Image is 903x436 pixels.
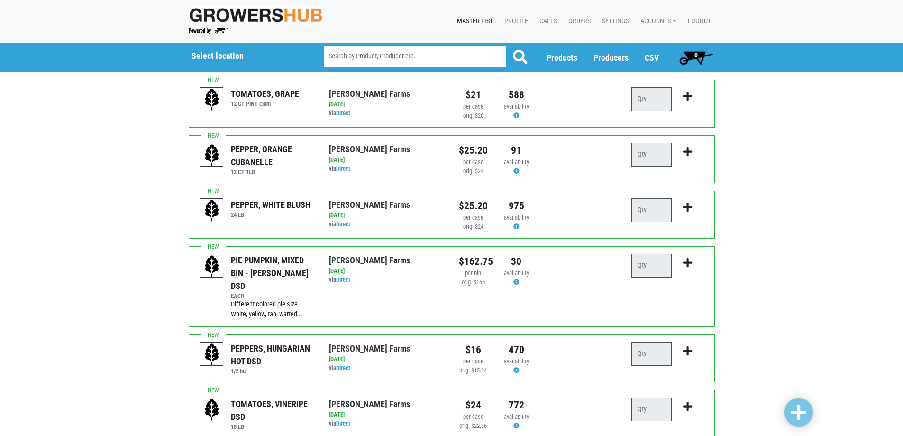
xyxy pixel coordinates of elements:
[329,343,410,353] a: [PERSON_NAME] Farms
[231,292,315,299] h6: EACH
[329,399,410,409] a: [PERSON_NAME] Farms
[459,366,488,375] div: orig. $15.24
[502,198,531,213] div: 975
[502,254,531,269] div: 30
[497,12,532,30] a: Profile
[336,221,350,228] a: Direct
[231,423,315,430] h6: 18 LB
[547,53,577,63] a: Products
[504,358,529,365] span: availability
[200,254,224,278] img: placeholder-variety-43d6402dacf2d531de610a020419775a.svg
[231,368,315,375] h6: 1/2 bu
[200,143,224,167] img: placeholder-variety-43d6402dacf2d531de610a020419775a.svg
[631,143,672,167] input: Qty
[231,198,310,211] div: PEPPER, WHITE BLUSH
[336,420,350,427] a: Direct
[329,200,410,210] a: [PERSON_NAME] Farms
[532,12,561,30] a: Calls
[459,102,488,111] div: per case
[231,87,299,100] div: TOMATOES, GRAPE
[645,53,659,63] a: CSV
[633,12,680,30] a: Accounts
[459,158,488,167] div: per case
[504,214,529,221] span: availability
[631,342,672,366] input: Qty
[329,364,444,373] div: via
[329,355,444,364] div: [DATE]
[459,357,488,366] div: per case
[329,109,444,118] div: via
[680,12,715,30] a: Logout
[329,419,444,428] div: via
[231,398,315,423] div: TOMATOES, VINERIPE DSD
[329,267,444,276] div: [DATE]
[189,6,323,24] img: original-fc7597fdc6adbb9d0e2ae620e786d1a2.jpg
[231,342,315,368] div: PEPPERS, HUNGARIAN HOT DSD
[502,87,531,102] div: 588
[459,278,488,287] div: orig. $155
[329,410,444,419] div: [DATE]
[459,111,488,121] div: orig. $20
[329,156,444,165] div: [DATE]
[329,211,444,220] div: [DATE]
[504,103,529,110] span: availability
[329,144,410,154] a: [PERSON_NAME] Farms
[231,211,310,218] h6: 24 LB
[329,89,410,99] a: [PERSON_NAME] Farms
[231,254,315,292] div: PIE PUMPKIN, MIXED BIN - [PERSON_NAME] DSD
[561,12,594,30] a: Orders
[329,220,444,229] div: via
[299,310,303,318] span: …
[189,28,228,34] img: Powered by Big Wheelbarrow
[631,254,672,278] input: Qty
[631,87,672,111] input: Qty
[459,143,488,158] div: $25.20
[324,46,506,67] input: Search by Product, Producer etc.
[459,422,488,431] div: orig. $22.86
[329,100,444,109] div: [DATE]
[449,12,497,30] a: Master List
[231,168,315,176] h6: 12 CT 1LB
[459,87,488,102] div: $21
[200,199,224,223] img: placeholder-variety-43d6402dacf2d531de610a020419775a.svg
[231,299,315,320] div: Different colored pie size. White, yellow, tan, warted,
[502,143,531,158] div: 91
[200,398,224,422] img: placeholder-variety-43d6402dacf2d531de610a020419775a.svg
[504,158,529,166] span: availability
[231,143,315,168] div: PEPPER, ORANGE CUBANELLE
[631,198,672,222] input: Qty
[336,276,350,283] a: Direct
[694,51,698,59] span: 0
[675,48,717,67] a: 0
[504,413,529,420] span: availability
[594,12,633,30] a: Settings
[459,223,488,232] div: orig. $24
[459,269,488,278] div: per bin
[336,165,350,172] a: Direct
[593,53,629,63] a: Producers
[459,167,488,176] div: orig. $24
[459,398,488,413] div: $24
[336,364,350,371] a: Direct
[459,254,488,269] div: $162.75
[631,398,672,421] input: Qty
[200,88,224,111] img: placeholder-variety-43d6402dacf2d531de610a020419775a.svg
[329,165,444,174] div: via
[459,413,488,422] div: per case
[329,255,410,265] a: [PERSON_NAME] Farms
[192,51,300,61] h5: Select location
[459,213,488,223] div: per case
[200,343,224,366] img: placeholder-variety-43d6402dacf2d531de610a020419775a.svg
[459,198,488,213] div: $25.20
[459,342,488,357] div: $16
[502,342,531,357] div: 470
[336,110,350,117] a: Direct
[231,100,299,107] h6: 12 CT PINT clam
[329,276,444,285] div: via
[504,269,529,277] span: availability
[502,398,531,413] div: 772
